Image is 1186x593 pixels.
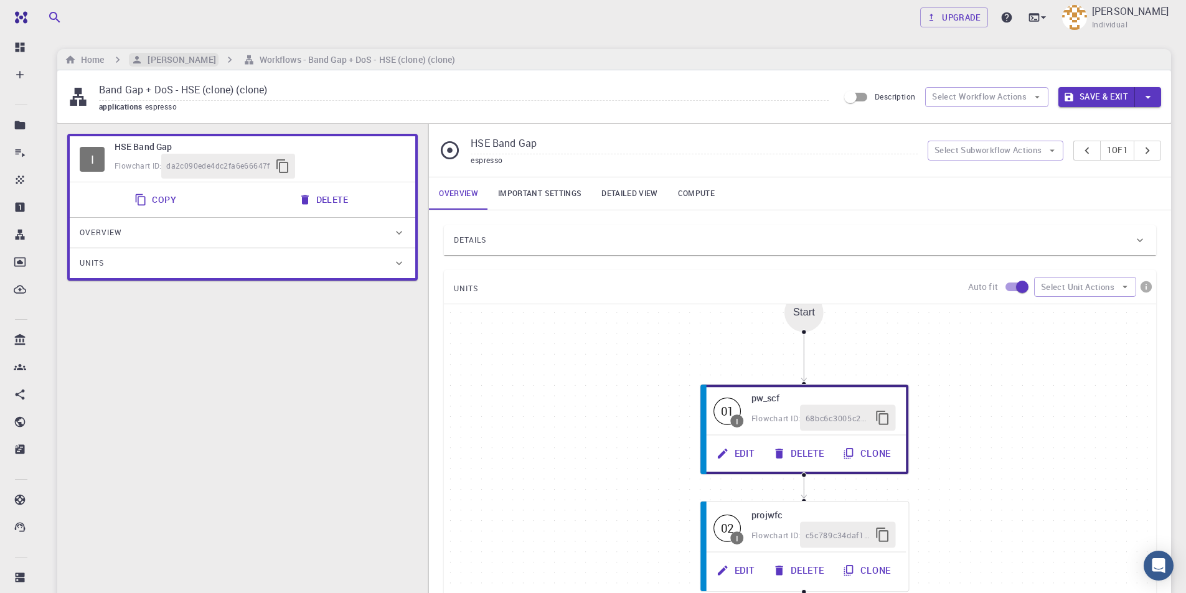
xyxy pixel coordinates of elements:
[444,225,1156,255] div: Details
[751,413,801,423] span: Flowchart ID:
[920,7,988,27] a: Upgrade
[429,177,488,210] a: Overview
[1136,277,1156,297] button: info
[70,218,415,248] div: Overview
[127,187,186,212] button: Copy
[765,441,835,467] button: Delete
[713,514,741,541] span: Idle
[968,281,998,293] p: Auto fit
[928,141,1064,161] button: Select Subworkflow Actions
[806,411,870,424] span: 68bc6c3005c2e7bddb73a138
[454,279,478,299] span: UNITS
[713,397,741,424] span: Idle
[76,53,104,67] h6: Home
[62,53,458,67] nav: breadcrumb
[1144,551,1174,581] div: Open Intercom Messenger
[471,155,502,165] span: espresso
[835,441,902,467] button: Clone
[737,534,738,542] div: I
[10,11,27,24] img: logo
[80,253,104,273] span: Units
[793,307,815,319] div: Start
[1034,277,1136,297] button: Select Unit Actions
[488,177,591,210] a: Important settings
[1092,19,1127,31] span: Individual
[737,417,738,425] div: I
[591,177,667,210] a: Detailed view
[700,501,908,592] div: 02IprojwfcFlowchart ID:c5c789c34daf10849acb0017EditDeleteClone
[145,101,182,111] span: espresso
[708,558,765,584] button: Edit
[80,147,105,172] div: I
[784,293,824,332] div: Start
[291,187,358,212] button: Delete
[700,384,908,475] div: 01Ipw_scfFlowchart ID:68bc6c3005c2e7bddb73a138EditDeleteClone
[99,101,145,111] span: applications
[1062,5,1087,30] img: Kundan Kumar
[1100,141,1134,161] button: 1of1
[875,91,915,101] span: Description
[668,177,725,210] a: Compute
[835,558,902,584] button: Clone
[25,9,70,20] span: Support
[454,230,486,250] span: Details
[80,147,105,172] span: Idle
[806,528,870,541] span: c5c789c34daf10849acb0017
[70,248,415,278] div: Units
[713,514,741,541] div: 02
[1073,141,1161,161] div: pager
[751,508,896,522] h6: projwfc
[143,53,215,67] h6: [PERSON_NAME]
[80,223,122,243] span: Overview
[751,391,896,405] h6: pw_scf
[925,87,1048,107] button: Select Workflow Actions
[115,161,161,170] span: Flowchart ID:
[115,140,405,154] h6: HSE Band Gap
[255,53,456,67] h6: Workflows - Band Gap + DoS - HSE (clone) (clone)
[751,530,801,540] span: Flowchart ID:
[1058,87,1135,107] button: Save & Exit
[166,160,270,172] span: da2c090ede4dc2fa6e66647f
[708,441,765,467] button: Edit
[713,397,741,424] div: 01
[1092,4,1169,19] p: [PERSON_NAME]
[765,558,835,584] button: Delete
